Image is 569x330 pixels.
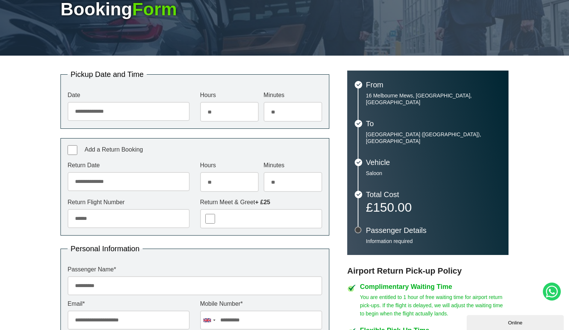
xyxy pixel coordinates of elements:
label: Return Meet & Greet [200,199,322,205]
h3: Vehicle [366,159,501,166]
h3: To [366,120,501,127]
label: Hours [200,92,259,98]
h3: Total Cost [366,191,501,198]
h3: Passenger Details [366,227,501,234]
label: Mobile Number [200,301,322,307]
label: Minutes [264,162,322,168]
label: Return Date [68,162,190,168]
label: Hours [200,162,259,168]
input: Add a Return Booking [68,145,77,155]
legend: Personal Information [68,245,143,252]
h1: Booking [60,0,509,18]
label: Passenger Name [68,267,322,273]
label: Minutes [264,92,322,98]
p: [GEOGRAPHIC_DATA] ([GEOGRAPHIC_DATA]), [GEOGRAPHIC_DATA] [366,131,501,144]
div: United Kingdom: +44 [200,311,218,329]
p: £ [366,202,501,212]
h4: Complimentary Waiting Time [360,283,509,290]
span: Add a Return Booking [84,146,143,153]
h3: Airport Return Pick-up Policy [347,266,509,276]
p: Saloon [366,170,501,177]
iframe: chat widget [467,314,565,330]
span: 150.00 [373,200,412,214]
p: 16 Melbourne Mews, [GEOGRAPHIC_DATA], [GEOGRAPHIC_DATA] [366,92,501,106]
strong: + £25 [255,199,270,205]
legend: Pickup Date and Time [68,71,147,78]
label: Date [68,92,190,98]
label: Return Flight Number [68,199,190,205]
p: Information required [366,238,501,245]
h3: From [366,81,501,88]
p: You are entitled to 1 hour of free waiting time for airport return pick-ups. If the flight is del... [360,293,509,318]
label: Email [68,301,190,307]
